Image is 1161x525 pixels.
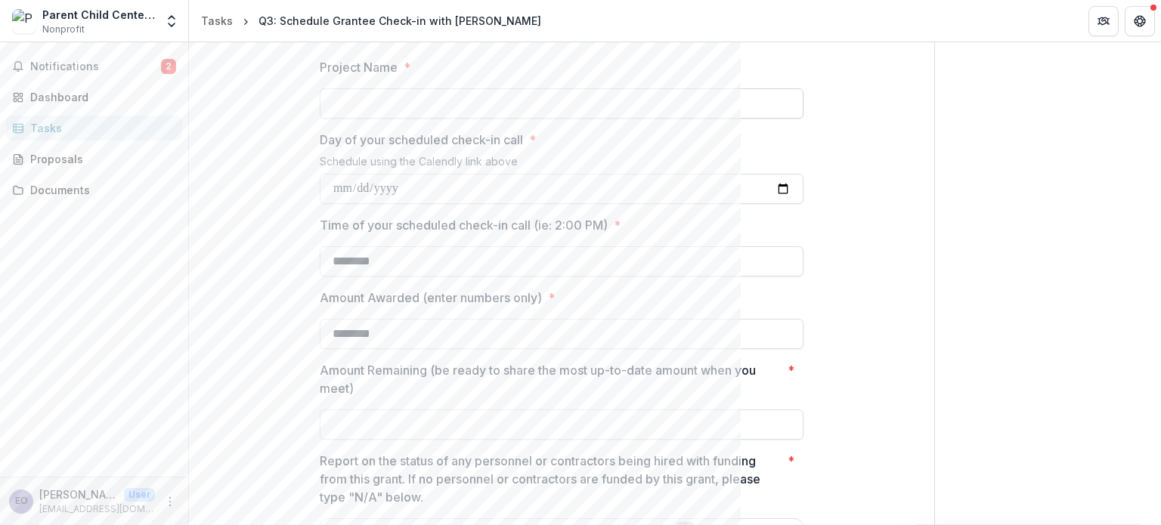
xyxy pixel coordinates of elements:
[259,13,541,29] div: Q3: Schedule Grantee Check-in with [PERSON_NAME]
[6,54,182,79] button: Notifications2
[30,120,170,136] div: Tasks
[6,147,182,171] a: Proposals
[42,7,155,23] div: Parent Child Center of Tulsa Inc
[15,496,28,506] div: Emily Orr
[30,60,161,73] span: Notifications
[320,452,782,506] p: Report on the status of any personnel or contractors being hired with funding from this grant. If...
[161,59,176,74] span: 2
[320,58,398,76] p: Project Name
[320,155,803,174] div: Schedule using the Calendly link above
[320,131,523,149] p: Day of your scheduled check-in call
[39,502,155,516] p: [EMAIL_ADDRESS][DOMAIN_NAME]
[30,89,170,105] div: Dashboard
[320,216,608,234] p: Time of your scheduled check-in call (ie: 2:00 PM)
[161,6,182,36] button: Open entity switcher
[201,13,233,29] div: Tasks
[42,23,85,36] span: Nonprofit
[6,178,182,202] a: Documents
[30,182,170,198] div: Documents
[161,493,179,511] button: More
[195,10,239,32] a: Tasks
[30,151,170,167] div: Proposals
[1125,6,1155,36] button: Get Help
[39,486,118,502] p: [PERSON_NAME]
[195,10,547,32] nav: breadcrumb
[124,488,155,502] p: User
[12,9,36,33] img: Parent Child Center of Tulsa Inc
[320,289,542,307] p: Amount Awarded (enter numbers only)
[6,116,182,141] a: Tasks
[320,361,782,397] p: Amount Remaining (be ready to share the most up-to-date amount when you meet)
[1088,6,1119,36] button: Partners
[6,85,182,110] a: Dashboard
